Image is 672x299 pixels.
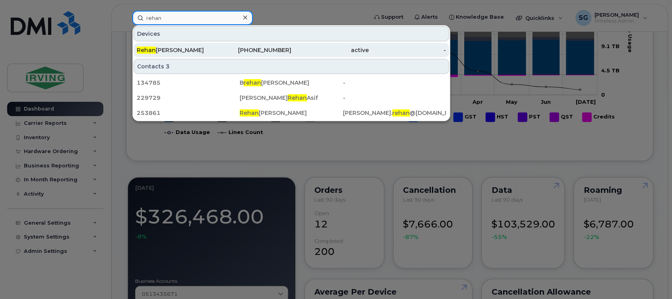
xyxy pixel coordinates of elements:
div: B [PERSON_NAME] [240,79,343,87]
a: 253861Rehan[PERSON_NAME][PERSON_NAME].rehan@[DOMAIN_NAME] [134,106,449,120]
span: Rehan [137,47,156,54]
span: Rehan [288,94,307,101]
div: 134785 [137,79,240,87]
div: [PHONE_NUMBER] [214,46,292,54]
div: active [291,46,369,54]
span: rehan [244,79,261,86]
a: 229729[PERSON_NAME]RehanAsif- [134,91,449,105]
div: - [369,46,446,54]
input: Find something... [132,11,253,25]
div: - [343,94,446,102]
div: [PERSON_NAME] [240,109,343,117]
a: 134785Brehan[PERSON_NAME]- [134,76,449,90]
div: 253861 [137,109,240,117]
div: Contacts [134,59,449,74]
div: [PERSON_NAME]. @[DOMAIN_NAME] [343,109,446,117]
span: 3 [166,62,170,70]
div: [PERSON_NAME] Asif [240,94,343,102]
a: Rehan[PERSON_NAME][PHONE_NUMBER]active- [134,43,449,57]
div: Devices [134,26,449,41]
span: Rehan [240,109,259,116]
div: 229729 [137,94,240,102]
div: [PERSON_NAME] [137,46,214,54]
div: - [343,79,446,87]
span: rehan [392,109,410,116]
